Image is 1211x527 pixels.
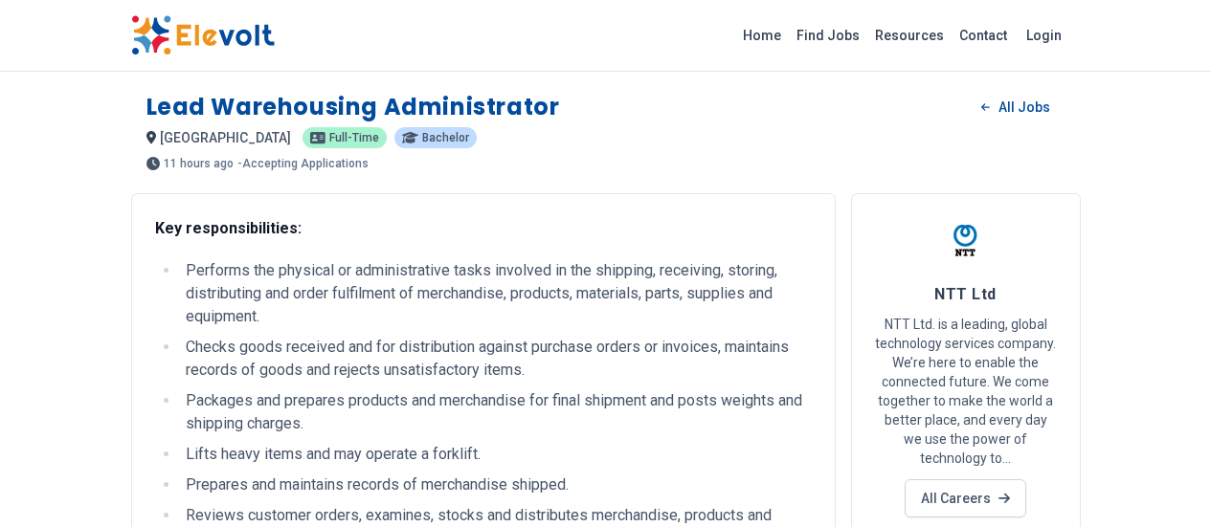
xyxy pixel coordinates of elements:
li: Performs the physical or administrative tasks involved in the shipping, receiving, storing, distr... [180,259,812,328]
span: NTT Ltd [934,285,996,303]
li: Lifts heavy items and may operate a forklift. [180,443,812,466]
a: All Jobs [966,93,1065,121]
strong: Key responsibilities: [155,219,302,237]
span: Full-time [329,132,379,143]
img: NTT Ltd [942,217,990,265]
h1: Lead Warehousing Administrator [146,92,560,122]
p: - Accepting Applications [237,158,369,169]
a: Login [1015,16,1073,55]
a: Home [735,20,789,51]
li: Packages and prepares products and merchandise for final shipment and posts weights and shipping ... [180,389,812,435]
a: All Careers [905,479,1026,517]
span: 11 hours ago [164,158,234,169]
a: Contact [952,20,1015,51]
span: Bachelor [422,132,469,143]
span: [GEOGRAPHIC_DATA] [160,130,291,145]
iframe: Chat Widget [1115,435,1211,527]
a: Find Jobs [789,20,867,51]
p: NTT Ltd. is a leading, global technology services company. We’re here to enable the connected fut... [875,315,1057,468]
li: Prepares and maintains records of merchandise shipped. [180,473,812,496]
img: Elevolt [131,15,275,55]
li: Checks goods received and for distribution against purchase orders or invoices, maintains records... [180,336,812,382]
a: Resources [867,20,952,51]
